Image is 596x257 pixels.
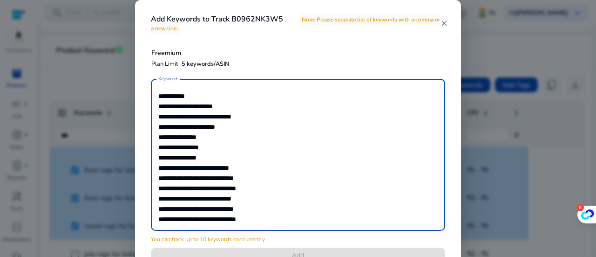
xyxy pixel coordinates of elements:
[151,15,440,33] h4: Add Keywords to Track B0962NK3W5
[151,60,230,69] p: Plan Limit -
[158,76,179,83] mat-label: Keywords
[151,234,266,243] mat-error: You can track up to 10 keywords concurrently.
[440,19,448,28] mat-icon: close
[151,14,440,35] span: Note: Please separate list of keywords with a comma or a new line.
[182,60,230,68] span: 5 keywords/ASIN
[151,49,230,57] h5: Freemium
